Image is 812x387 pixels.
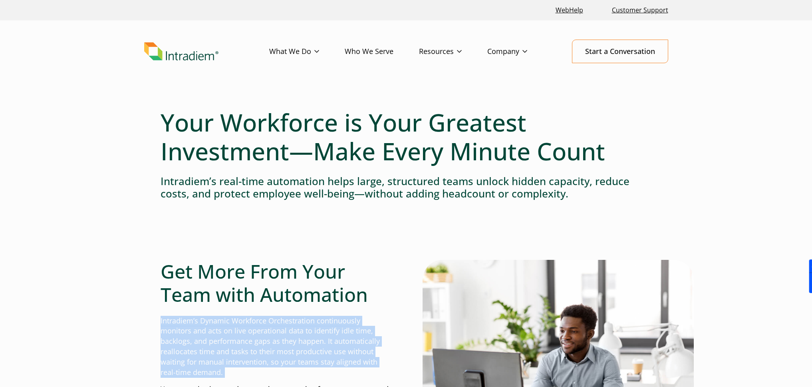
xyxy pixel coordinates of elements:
[161,260,390,306] h2: Get More From Your Team with Automation
[345,40,419,63] a: Who We Serve
[269,40,345,63] a: What We Do
[552,2,586,19] a: Link opens in a new window
[161,316,390,378] p: Intradiem’s Dynamic Workforce Orchestration continuously monitors and acts on live operational da...
[609,2,671,19] a: Customer Support
[144,42,218,61] img: Intradiem
[161,108,652,166] h1: Your Workforce is Your Greatest Investment—Make Every Minute Count
[161,175,652,200] h4: Intradiem’s real-time automation helps large, structured teams unlock hidden capacity, reduce cos...
[419,40,487,63] a: Resources
[487,40,553,63] a: Company
[572,40,668,63] a: Start a Conversation
[144,42,269,61] a: Link to homepage of Intradiem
